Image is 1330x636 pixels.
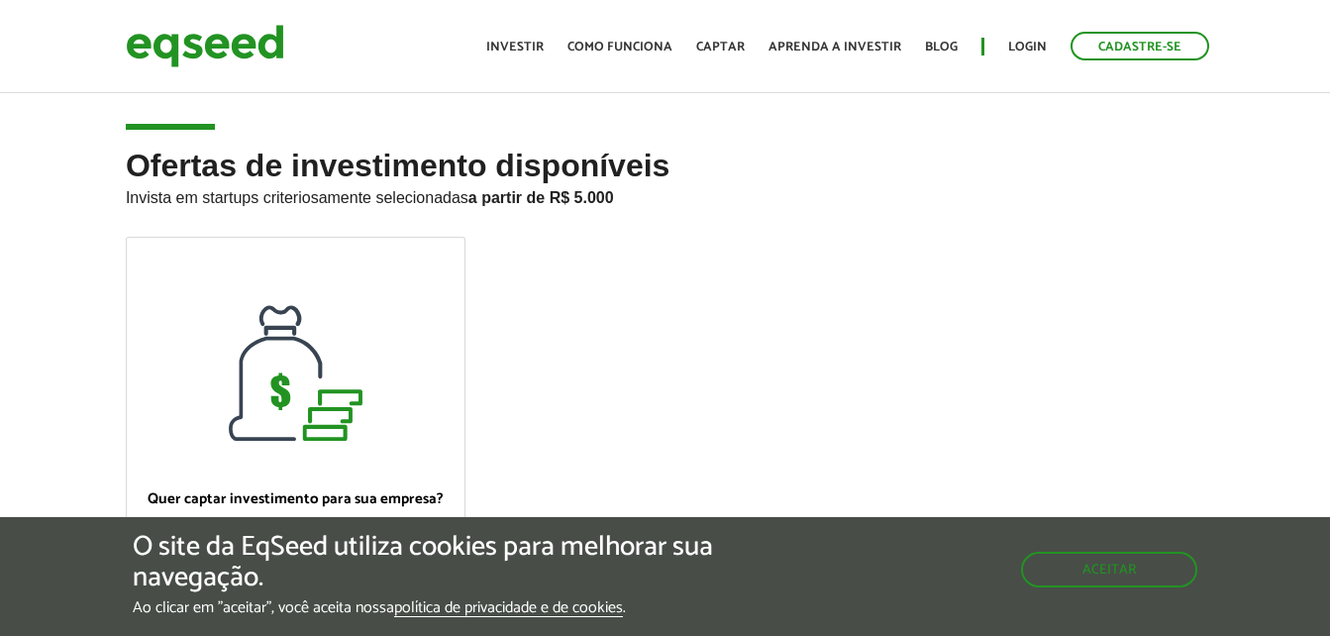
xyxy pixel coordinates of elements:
a: Blog [925,41,958,53]
p: Invista em startups criteriosamente selecionadas [126,183,1204,207]
a: Aprenda a investir [768,41,901,53]
strong: a partir de R$ 5.000 [468,189,614,206]
a: Como funciona [567,41,672,53]
h2: Ofertas de investimento disponíveis [126,149,1204,237]
a: Login [1008,41,1047,53]
h5: O site da EqSeed utiliza cookies para melhorar sua navegação. [133,532,771,593]
a: política de privacidade e de cookies [394,600,623,617]
a: Investir [486,41,544,53]
p: Quer captar investimento para sua empresa? [147,490,445,508]
a: Quer captar investimento para sua empresa? Quero captar [126,237,465,605]
a: Cadastre-se [1071,32,1209,60]
a: Captar [696,41,745,53]
p: Ao clicar em "aceitar", você aceita nossa . [133,598,771,617]
img: EqSeed [126,20,284,72]
button: Aceitar [1021,552,1197,587]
